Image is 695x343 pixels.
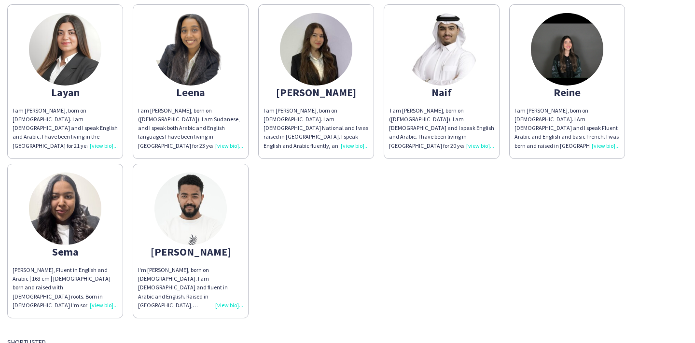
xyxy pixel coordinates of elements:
div: I'm [PERSON_NAME], born on [DEMOGRAPHIC_DATA]. I am [DEMOGRAPHIC_DATA] and fluent in Arabic and E... [138,266,243,310]
img: thumb-68af201b42f64.jpeg [280,13,352,86]
img: thumb-67eb05ca68c53.png [531,13,603,86]
div: [PERSON_NAME] [138,247,243,256]
img: thumb-68bdc4539dff1.jpeg [405,13,478,86]
img: thumb-6666345f1d788.jpg [154,172,227,245]
div: Layan [13,88,118,97]
div: Leena [138,88,243,97]
div: I am [PERSON_NAME], born on ([DEMOGRAPHIC_DATA]). I am Sudanese, and I speak both Arabic and Engl... [138,106,243,150]
div: Naif [389,88,494,97]
img: thumb-6685c4c58ca4a.jpeg [29,13,101,86]
div: [PERSON_NAME] [264,88,369,97]
div: ‏ I am [PERSON_NAME], born on ([DEMOGRAPHIC_DATA]). I am [DEMOGRAPHIC_DATA] and I speak English a... [389,106,494,150]
div: I am [PERSON_NAME], born on [DEMOGRAPHIC_DATA]. I am [DEMOGRAPHIC_DATA] National and I was raised... [264,106,369,150]
div: I am [PERSON_NAME], born on [DEMOGRAPHIC_DATA]. I am [DEMOGRAPHIC_DATA] and I speak English and A... [13,106,118,150]
div: Reine [514,88,620,97]
div: Sema [13,247,118,256]
img: thumb-8c22929b-ae40-4d6d-9712-12664703f81e.png [154,13,227,86]
div: I am [PERSON_NAME], born on [DEMOGRAPHIC_DATA]. I Am [DEMOGRAPHIC_DATA] and I speak Fluent Arabic... [514,106,620,150]
img: thumb-68e2bd1f0451b.jpeg [29,172,101,245]
div: [PERSON_NAME], Fluent in English and Arabic | 163 cm | [DEMOGRAPHIC_DATA] born and raised with [D... [13,266,118,310]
